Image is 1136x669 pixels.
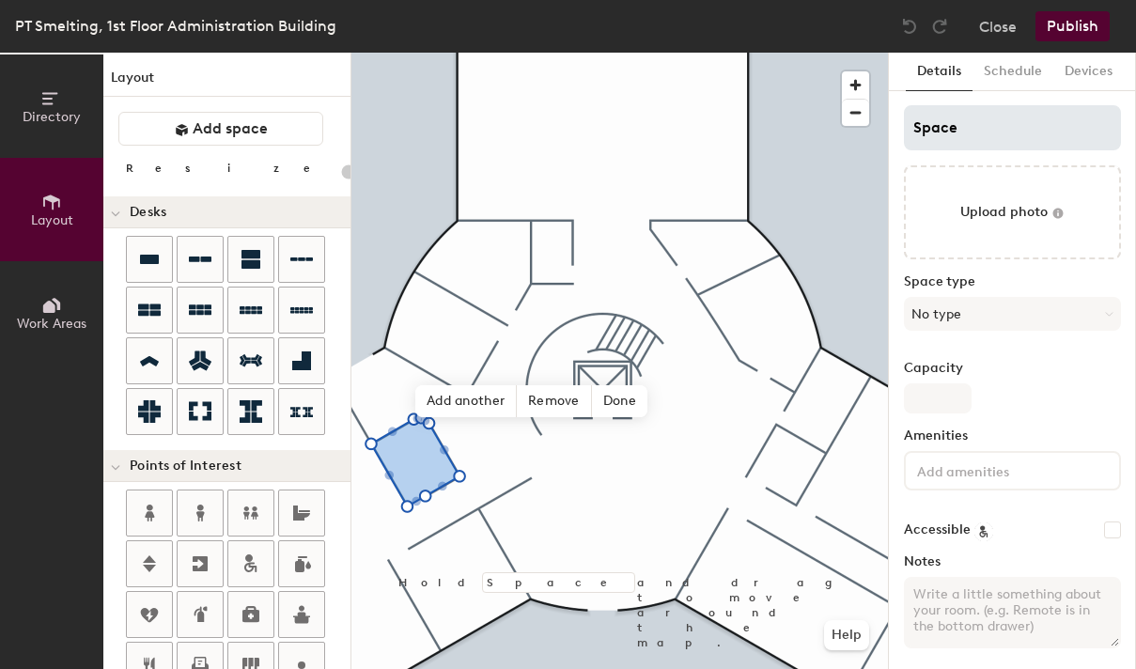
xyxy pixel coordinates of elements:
button: No type [904,297,1121,331]
button: Upload photo [904,165,1121,259]
span: Layout [31,212,73,228]
div: Resize [126,161,334,176]
button: Add space [118,112,323,146]
span: Add another [415,385,517,417]
button: Schedule [973,53,1053,91]
span: Points of Interest [130,459,241,474]
button: Details [906,53,973,91]
input: Add amenities [913,459,1082,481]
span: Directory [23,109,81,125]
button: Devices [1053,53,1124,91]
span: Done [592,385,647,417]
button: Publish [1035,11,1110,41]
span: Add space [193,119,268,138]
img: Redo [930,17,949,36]
h1: Layout [103,68,350,97]
label: Space type [904,274,1121,289]
button: Close [979,11,1017,41]
span: Remove [517,385,592,417]
label: Accessible [904,522,971,537]
label: Notes [904,554,1121,569]
span: Desks [130,205,166,220]
img: Undo [900,17,919,36]
span: Work Areas [17,316,86,332]
div: PT Smelting, 1st Floor Administration Building [15,14,336,38]
button: Help [824,620,869,650]
label: Capacity [904,361,1121,376]
label: Amenities [904,428,1121,443]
